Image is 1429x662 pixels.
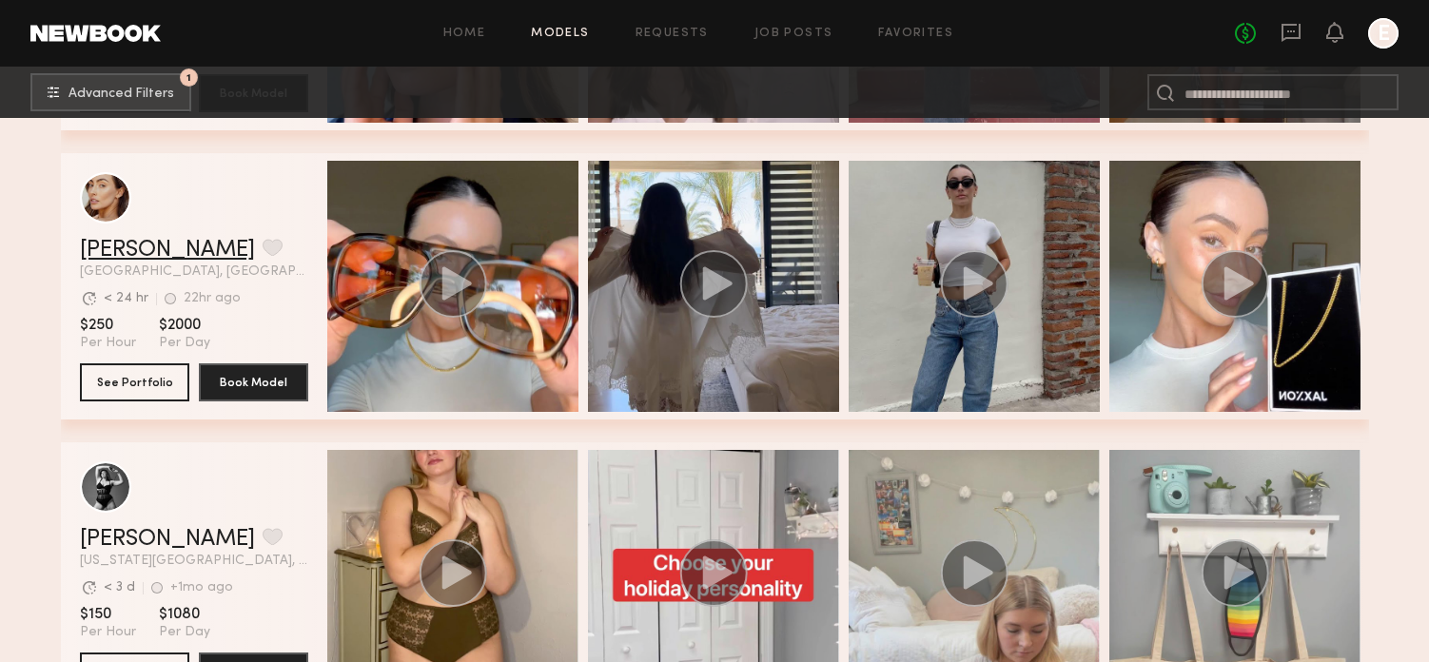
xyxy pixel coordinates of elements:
div: 22hr ago [184,292,241,305]
span: [GEOGRAPHIC_DATA], [GEOGRAPHIC_DATA] [80,265,308,279]
span: $2000 [159,316,210,335]
span: Per Hour [80,335,136,352]
span: Per Day [159,335,210,352]
span: Per Day [159,624,210,641]
a: Requests [636,28,709,40]
div: < 24 hr [104,292,148,305]
span: $250 [80,316,136,335]
span: Per Hour [80,624,136,641]
a: E [1368,18,1399,49]
span: $150 [80,605,136,624]
span: $1080 [159,605,210,624]
div: +1mo ago [170,581,233,594]
button: See Portfolio [80,363,189,401]
span: Advanced Filters [69,88,174,101]
span: [US_STATE][GEOGRAPHIC_DATA], [GEOGRAPHIC_DATA] [80,555,308,568]
a: Favorites [878,28,953,40]
span: 1 [186,73,191,82]
a: Models [531,28,589,40]
div: < 3 d [104,581,135,594]
a: Job Posts [754,28,833,40]
a: [PERSON_NAME] [80,528,255,551]
a: [PERSON_NAME] [80,239,255,262]
button: 1Advanced Filters [30,73,191,111]
a: Home [443,28,486,40]
button: Book Model [199,363,308,401]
